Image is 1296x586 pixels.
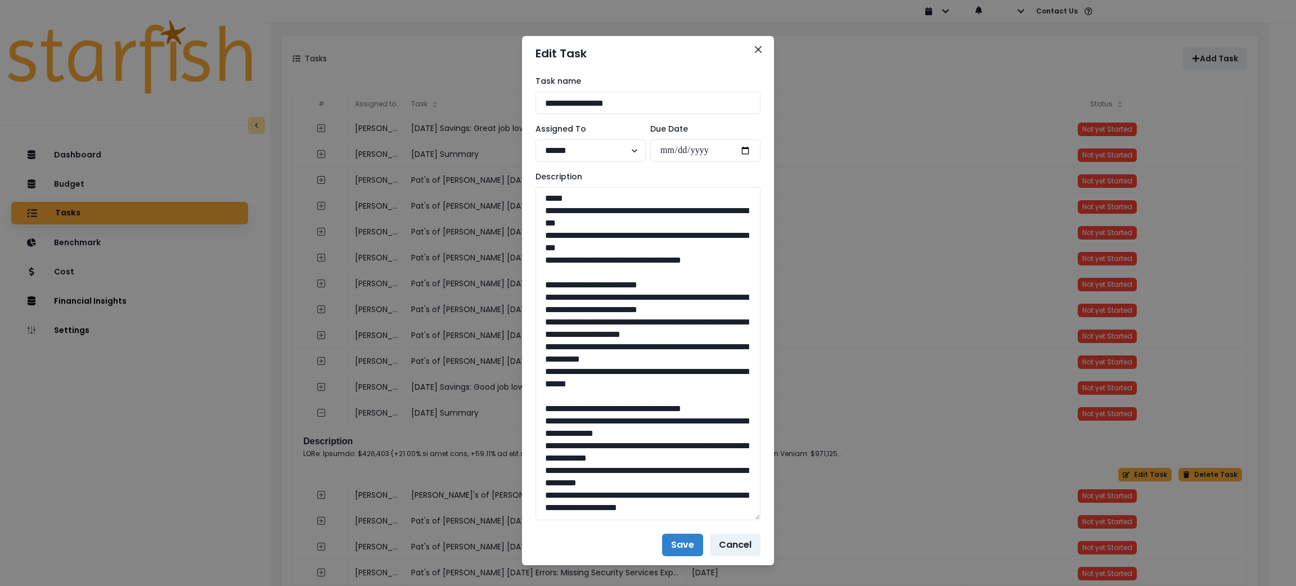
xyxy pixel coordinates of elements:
button: Close [749,40,767,58]
label: Due Date [650,123,754,135]
label: Description [535,171,754,183]
label: Assigned To [535,123,639,135]
button: Cancel [710,534,760,556]
button: Save [662,534,703,556]
label: Task name [535,75,754,87]
header: Edit Task [522,36,774,71]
